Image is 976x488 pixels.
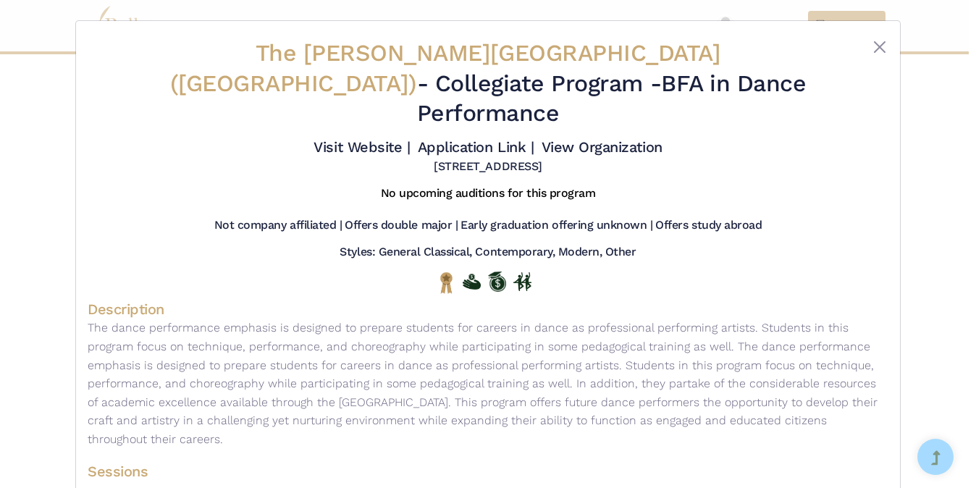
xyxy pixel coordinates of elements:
a: Visit Website | [314,138,410,156]
h5: [STREET_ADDRESS] [434,159,542,174]
span: Collegiate Program - [435,70,661,97]
h5: Offers study abroad [655,218,762,233]
img: Offers Scholarship [488,272,506,292]
h5: Not company affiliated | [214,218,342,233]
h5: Early graduation offering unknown | [460,218,652,233]
img: National [437,272,455,294]
img: Offers Financial Aid [463,274,481,290]
a: Application Link | [418,138,534,156]
h4: Description [88,300,888,319]
span: The [PERSON_NAME][GEOGRAPHIC_DATA] ([GEOGRAPHIC_DATA]) [170,39,721,97]
a: View Organization [542,138,662,156]
h4: Sessions [88,462,888,481]
h5: Offers double major | [345,218,458,233]
h2: - BFA in Dance Performance [154,38,822,129]
p: The dance performance emphasis is designed to prepare students for careers in dance as profession... [88,319,888,448]
h5: No upcoming auditions for this program [381,186,596,201]
button: Close [871,38,888,56]
h5: Styles: General Classical, Contemporary, Modern, Other [340,245,636,260]
img: In Person [513,272,531,291]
